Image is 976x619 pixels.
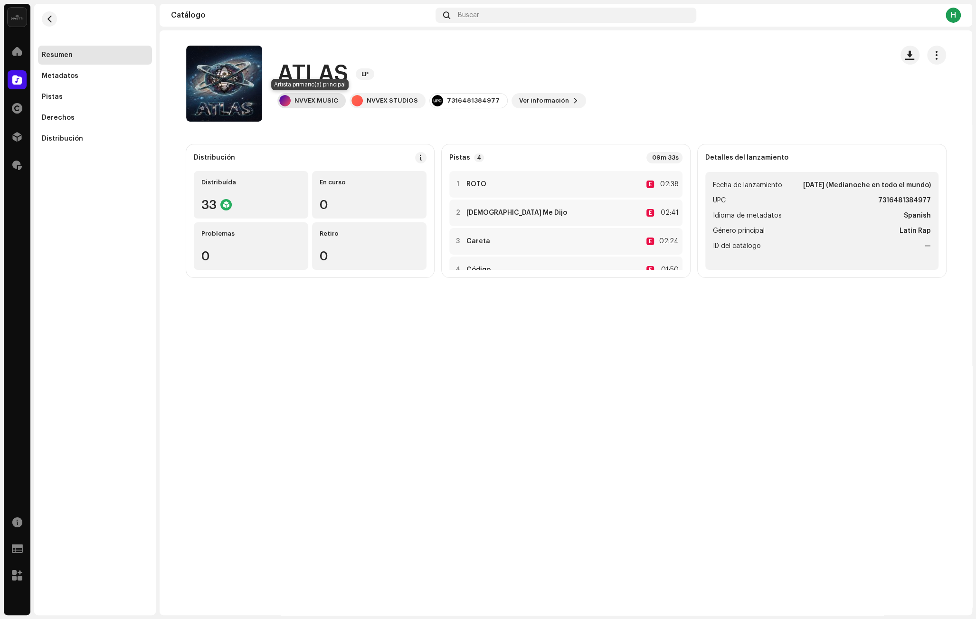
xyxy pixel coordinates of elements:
[705,154,788,162] strong: Detalles del lanzamiento
[646,266,654,274] div: E
[201,230,301,238] div: Problemas
[900,225,931,237] strong: Latin Rap
[925,240,931,252] strong: —
[466,238,490,245] strong: Careta
[878,195,931,206] strong: 7316481384977
[519,91,569,110] span: Ver información
[466,266,491,274] strong: Código
[512,93,586,108] button: Ver información
[367,97,418,105] div: NVVEX STUDIOS
[474,153,484,162] p-badge: 4
[38,129,152,148] re-m-nav-item: Distribución
[713,225,765,237] span: Género principal
[946,8,961,23] div: H
[466,209,567,217] strong: [DEMOGRAPHIC_DATA] Me Dijo
[42,135,83,143] div: Distribución
[904,210,931,221] strong: Spanish
[646,152,682,163] div: 09m 33s
[447,97,500,105] div: 7316481384977
[658,179,679,190] div: 02:38
[458,11,479,19] span: Buscar
[201,179,301,186] div: Distribuída
[42,72,78,80] div: Metadatos
[713,210,782,221] span: Idioma de metadatos
[449,154,470,162] strong: Pistas
[194,154,235,162] div: Distribución
[713,240,761,252] span: ID del catálogo
[320,179,419,186] div: En curso
[646,209,654,217] div: E
[356,68,374,80] span: EP
[38,67,152,86] re-m-nav-item: Metadatos
[658,236,679,247] div: 02:24
[658,207,679,219] div: 02:41
[320,230,419,238] div: Retiro
[38,108,152,127] re-m-nav-item: Derechos
[466,181,486,188] strong: ROTO
[171,11,432,19] div: Catálogo
[803,180,931,191] strong: [DATE] (Medianoche en todo el mundo)
[646,181,654,188] div: E
[42,114,75,122] div: Derechos
[42,93,63,101] div: Pistas
[658,264,679,276] div: 01:50
[277,59,348,89] h1: ATLAS
[294,97,338,105] div: NVVEX MUSIC
[8,8,27,27] img: 02a7c2d3-3c89-4098-b12f-2ff2945c95ee
[38,87,152,106] re-m-nav-item: Pistas
[38,46,152,65] re-m-nav-item: Resumen
[713,180,782,191] span: Fecha de lanzamiento
[646,238,654,245] div: E
[42,51,73,59] div: Resumen
[713,195,726,206] span: UPC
